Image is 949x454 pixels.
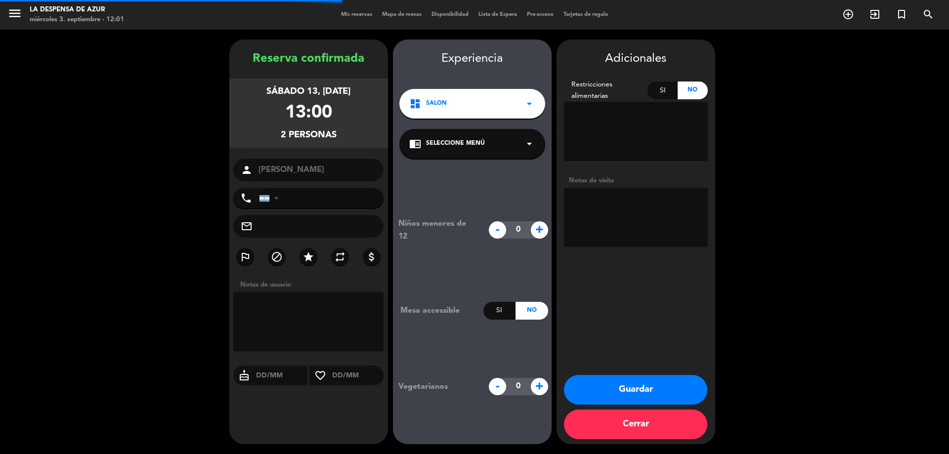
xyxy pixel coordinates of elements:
[426,99,447,109] span: SALON
[522,12,559,17] span: Pre-acceso
[393,304,483,317] div: Mesa accessible
[239,251,251,263] i: outlined_flag
[233,370,255,381] i: cake
[409,138,421,150] i: chrome_reader_mode
[523,98,535,110] i: arrow_drop_down
[285,99,332,128] div: 13:00
[30,5,124,15] div: La Despensa de Azur
[869,8,881,20] i: exit_to_app
[842,8,854,20] i: add_circle_outline
[531,221,548,239] span: +
[241,164,253,176] i: person
[393,49,552,69] div: Experiencia
[564,175,708,186] div: Notas de visita
[241,220,253,232] i: mail_outline
[266,84,350,99] div: sábado 13, [DATE]
[523,138,535,150] i: arrow_drop_down
[7,6,22,24] button: menu
[7,6,22,21] i: menu
[564,49,708,69] div: Adicionales
[302,251,314,263] i: star
[30,15,124,25] div: miércoles 3. septiembre - 12:01
[516,302,548,320] div: No
[564,79,648,102] div: Restricciones alimentarias
[336,12,377,17] span: Mis reservas
[377,12,427,17] span: Mapa de mesas
[531,378,548,395] span: +
[334,251,346,263] i: repeat
[483,302,516,320] div: Si
[259,189,282,207] div: Argentina: +54
[309,370,331,381] i: favorite_border
[896,8,907,20] i: turned_in_not
[391,380,483,393] div: Vegetarianos
[281,128,337,142] div: 2 personas
[255,370,308,382] input: DD/MM
[229,49,388,69] div: Reserva confirmada
[922,8,934,20] i: search
[240,192,252,204] i: phone
[559,12,613,17] span: Tarjetas de regalo
[366,251,378,263] i: attach_money
[564,375,707,405] button: Guardar
[235,280,388,290] div: Notas de usuario
[489,378,506,395] span: -
[678,82,708,99] div: No
[647,82,678,99] div: Si
[489,221,506,239] span: -
[427,12,474,17] span: Disponibilidad
[409,98,421,110] i: dashboard
[331,370,384,382] input: DD/MM
[271,251,283,263] i: block
[474,12,522,17] span: Lista de Espera
[391,217,483,243] div: Niños menores de 12
[426,139,485,149] span: Seleccione Menú
[564,410,707,439] button: Cerrar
